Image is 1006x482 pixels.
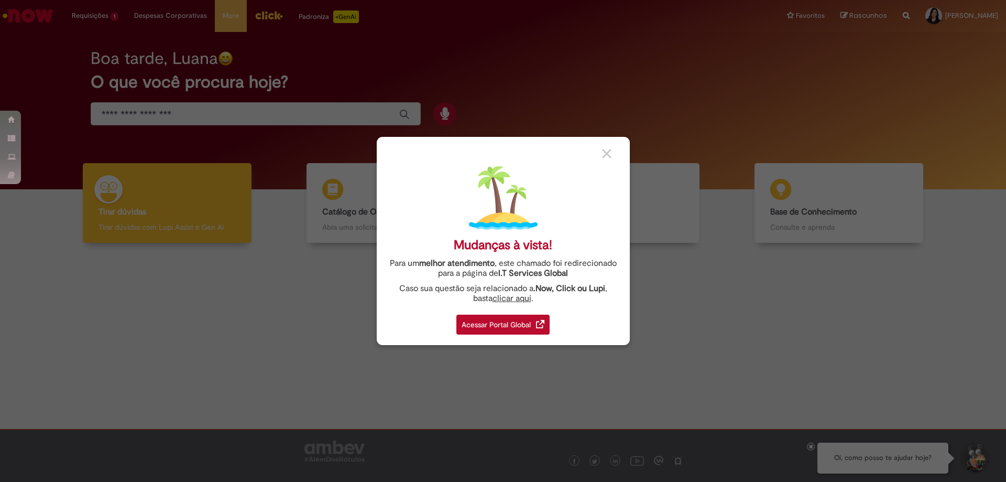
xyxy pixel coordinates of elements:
a: I.T Services Global [498,262,568,279]
a: clicar aqui [493,287,531,304]
img: island.png [469,164,538,232]
div: Acessar Portal Global [456,315,550,335]
strong: .Now, Click ou Lupi [533,283,605,294]
img: close_button_grey.png [602,149,611,158]
img: redirect_link.png [536,320,544,328]
strong: melhor atendimento [419,258,495,269]
div: Mudanças à vista! [454,238,552,253]
a: Acessar Portal Global [456,309,550,335]
div: Caso sua questão seja relacionado a , basta . [385,284,622,304]
div: Para um , este chamado foi redirecionado para a página de [385,259,622,279]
